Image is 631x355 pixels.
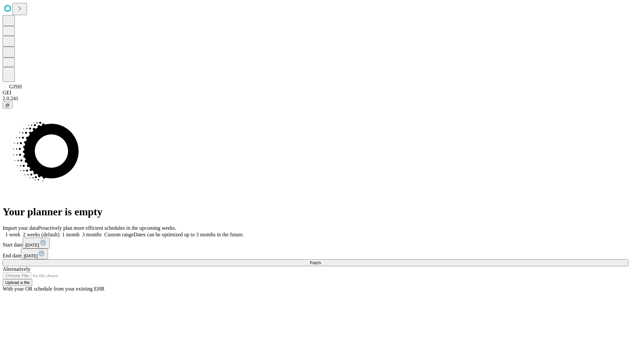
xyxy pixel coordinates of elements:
span: @ [5,103,10,107]
span: Import your data [3,225,38,231]
div: 2.0.241 [3,96,628,102]
span: Dates can be optimized up to 3 months in the future. [134,232,244,237]
span: [DATE] [25,243,39,248]
span: 1 month [62,232,80,237]
div: End date [3,248,628,259]
h1: Your planner is empty [3,206,628,218]
div: Start date [3,238,628,248]
span: 1 week [5,232,20,237]
span: Alternatively [3,266,30,272]
span: 3 months [82,232,102,237]
span: 2 weeks (default) [23,232,59,237]
button: @ [3,102,12,108]
button: Upload a file [3,279,32,286]
span: With your OR schedule from your existing EHR [3,286,105,292]
div: GEI [3,90,628,96]
span: [DATE] [24,253,37,258]
span: Fetch [310,260,321,265]
span: Custom range [104,232,133,237]
button: Fetch [3,259,628,266]
span: Proactively plan more efficient schedules in the upcoming weeks. [38,225,176,231]
button: [DATE] [21,248,48,259]
span: GJSH [9,84,22,89]
button: [DATE] [23,238,50,248]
